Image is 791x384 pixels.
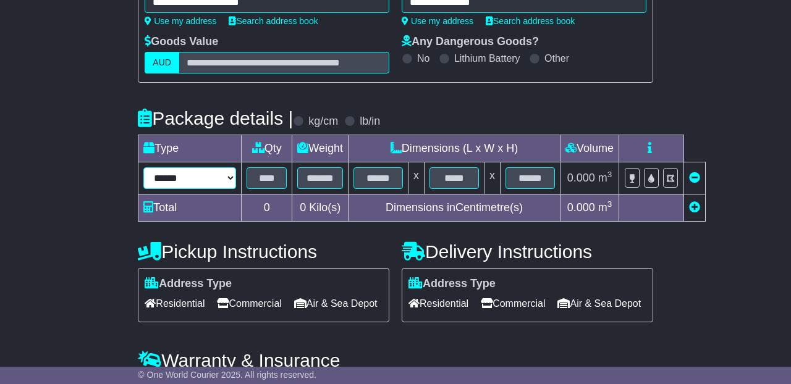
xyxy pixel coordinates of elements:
td: Total [138,194,242,222]
span: m [598,201,612,214]
h4: Package details | [138,108,293,128]
label: Any Dangerous Goods? [402,35,539,49]
span: Residential [408,294,468,313]
h4: Warranty & Insurance [138,350,653,370]
td: x [408,162,425,194]
a: Search address book [486,16,575,26]
span: 0.000 [567,201,595,214]
a: Add new item [689,201,700,214]
label: lb/in [360,115,380,128]
span: Commercial [481,294,545,313]
label: Other [544,52,569,64]
h4: Delivery Instructions [402,241,653,262]
label: Address Type [408,277,496,291]
td: Kilo(s) [292,194,349,222]
label: Lithium Battery [454,52,520,64]
span: Commercial [217,294,281,313]
span: © One World Courier 2025. All rights reserved. [138,370,316,380]
td: Qty [242,135,292,162]
span: Residential [145,294,205,313]
label: kg/cm [308,115,338,128]
td: Dimensions (L x W x H) [349,135,560,162]
td: Dimensions in Centimetre(s) [349,194,560,222]
a: Use my address [145,16,216,26]
span: m [598,172,612,184]
td: Volume [560,135,619,162]
span: 0.000 [567,172,595,184]
label: No [417,52,429,64]
span: Air & Sea Depot [294,294,378,313]
td: Weight [292,135,349,162]
td: x [484,162,501,194]
td: Type [138,135,242,162]
a: Remove this item [689,172,700,184]
a: Search address book [229,16,318,26]
sup: 3 [607,199,612,209]
a: Use my address [402,16,473,26]
span: Air & Sea Depot [557,294,641,313]
label: AUD [145,52,179,73]
label: Goods Value [145,35,218,49]
label: Address Type [145,277,232,291]
sup: 3 [607,170,612,179]
span: 0 [300,201,306,214]
td: 0 [242,194,292,222]
h4: Pickup Instructions [138,241,389,262]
